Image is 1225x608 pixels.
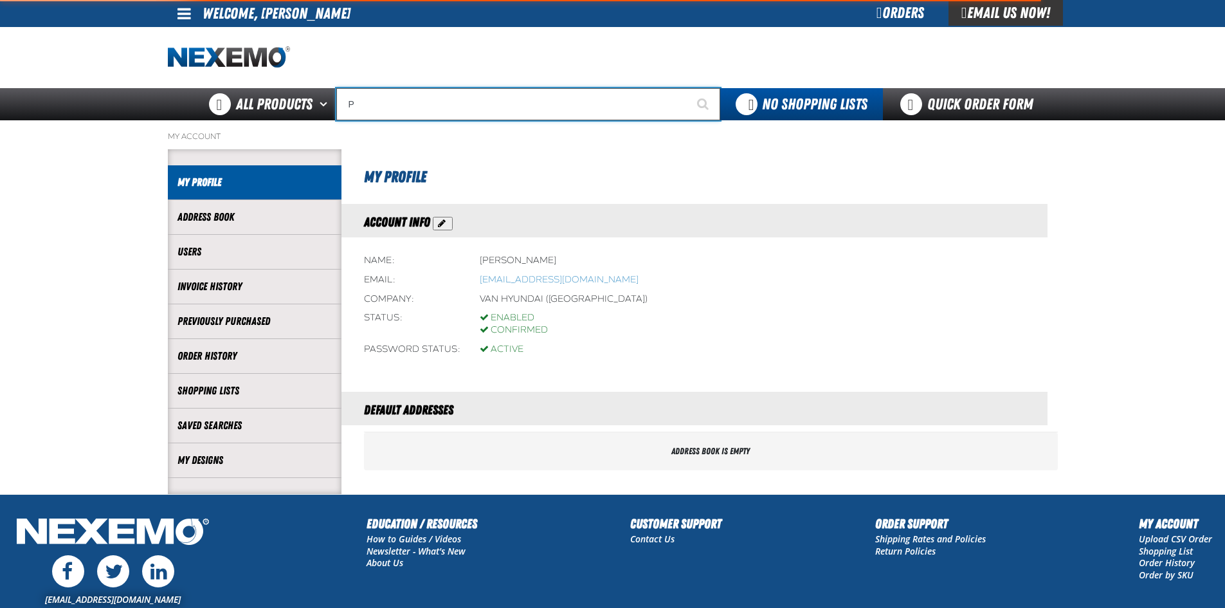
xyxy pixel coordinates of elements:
[1139,569,1193,581] a: Order by SKU
[364,255,460,267] div: Name
[364,274,460,286] div: Email
[367,557,403,569] a: About Us
[364,312,460,336] div: Status
[480,324,548,336] div: Confirmed
[630,514,721,533] h2: Customer Support
[177,314,332,329] a: Previously Purchased
[168,46,290,69] a: Home
[45,593,181,605] a: [EMAIL_ADDRESS][DOMAIN_NAME]
[177,418,332,433] a: Saved Searches
[883,88,1057,120] a: Quick Order Form
[762,95,867,113] span: No Shopping Lists
[433,217,453,230] button: Action Edit Account Information
[177,453,332,468] a: My Designs
[364,344,460,356] div: Password status
[480,344,523,356] div: Active
[688,88,720,120] button: Start Searching
[1139,514,1212,533] h2: My Account
[1139,557,1195,569] a: Order History
[367,514,477,533] h2: Education / Resources
[177,349,332,364] a: Order History
[315,88,336,120] button: Open All Products pages
[168,131,1058,142] nav: Breadcrumbs
[367,545,466,557] a: Newsletter - What's New
[480,274,639,285] bdo: [EMAIL_ADDRESS][DOMAIN_NAME]
[177,383,332,398] a: Shopping Lists
[364,402,453,418] span: Default Addresses
[367,533,461,545] a: How to Guides / Videos
[336,88,720,120] input: Search
[364,293,460,306] div: Company
[480,274,639,285] a: Opens a default email client to write an email to ltucker03@vtaig.com
[480,255,556,267] div: [PERSON_NAME]
[177,175,332,190] a: My Profile
[168,131,221,142] a: My Account
[364,214,430,230] span: Account Info
[875,533,986,545] a: Shipping Rates and Policies
[177,279,332,294] a: Invoice History
[177,244,332,259] a: Users
[480,312,548,324] div: Enabled
[875,514,986,533] h2: Order Support
[1139,533,1212,545] a: Upload CSV Order
[720,88,883,120] button: You do not have available Shopping Lists. Open to Create a New List
[875,545,936,557] a: Return Policies
[364,168,426,186] span: My Profile
[1139,545,1193,557] a: Shopping List
[364,432,1058,470] div: Address book is empty
[177,210,332,225] a: Address Book
[236,93,313,116] span: All Products
[168,46,290,69] img: Nexemo logo
[480,293,648,306] div: Van Hyundai ([GEOGRAPHIC_DATA])
[630,533,675,545] a: Contact Us
[13,514,213,552] img: Nexemo Logo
